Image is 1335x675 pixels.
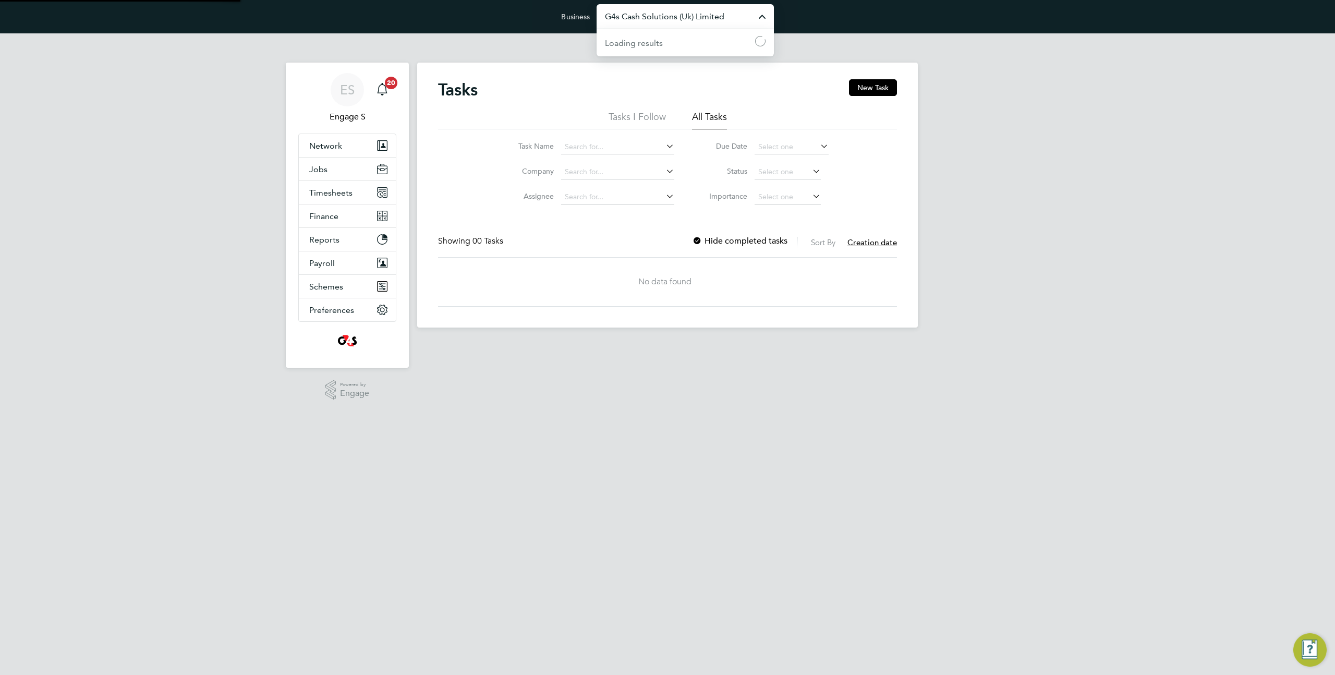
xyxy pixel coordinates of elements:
[700,191,747,201] label: Importance
[755,165,821,179] input: Select one
[700,166,747,176] label: Status
[755,190,821,204] input: Select one
[507,166,554,176] label: Company
[372,73,393,106] a: 20
[438,79,478,100] h2: Tasks
[298,73,396,123] a: ESEngage S
[309,164,327,174] span: Jobs
[309,211,338,221] span: Finance
[849,79,897,96] button: New Task
[507,141,554,151] label: Task Name
[299,204,396,227] button: Finance
[561,165,674,179] input: Search for...
[299,275,396,298] button: Schemes
[561,190,674,204] input: Search for...
[299,158,396,180] button: Jobs
[309,235,339,245] span: Reports
[692,111,727,129] li: All Tasks
[309,258,335,268] span: Payroll
[340,389,369,398] span: Engage
[609,111,666,129] li: Tasks I Follow
[286,63,409,368] nav: Main navigation
[700,141,747,151] label: Due Date
[309,305,354,315] span: Preferences
[507,191,554,201] label: Assignee
[811,237,835,247] label: Sort By
[299,134,396,157] button: Network
[340,83,355,97] span: ES
[309,188,353,198] span: Timesheets
[340,380,369,389] span: Powered by
[385,77,397,89] span: 20
[472,236,503,246] span: 00 Tasks
[438,276,892,287] div: No data found
[335,332,360,349] img: g4s2-logo-retina.png
[309,282,343,292] span: Schemes
[299,298,396,321] button: Preferences
[325,380,370,400] a: Powered byEngage
[561,140,674,154] input: Search for...
[309,141,342,151] span: Network
[298,332,396,349] a: Go to home page
[438,236,505,247] div: Showing
[755,140,829,154] input: Select one
[299,181,396,204] button: Timesheets
[561,12,590,21] label: Business
[605,37,663,50] div: Loading results
[692,236,787,246] label: Hide completed tasks
[299,251,396,274] button: Payroll
[298,111,396,123] span: Engage S
[299,228,396,251] button: Reports
[1293,633,1327,667] button: Engage Resource Center
[847,237,897,247] span: Creation date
